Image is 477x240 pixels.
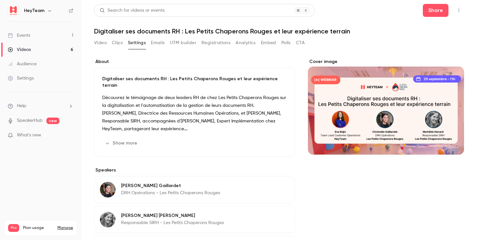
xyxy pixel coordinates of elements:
h6: HeyTeam [24,7,44,14]
span: Pro [8,224,19,232]
p: [PERSON_NAME] Gaillardet [121,183,220,189]
button: Share [423,4,448,17]
img: Mathilde Henard [100,212,116,227]
label: Cover image [308,58,464,65]
a: SpeakerHub [17,117,43,124]
section: Cover image [308,58,464,155]
div: Mathilde Henard[PERSON_NAME] [PERSON_NAME]Responsable SIRH - Les Petits Chaperons Rouges [94,206,295,233]
h1: Digitaliser ses documents RH : Les Petits Chaperons Rouges et leur expérience terrain [94,27,464,35]
div: Settings [8,75,34,82]
span: What's new [17,132,41,139]
button: Clips [112,38,123,48]
span: Plan usage [23,225,54,231]
span: Help [17,103,26,109]
button: Show more [102,138,141,148]
button: Video [94,38,107,48]
div: Audience [8,61,37,67]
img: HeyTeam [8,6,18,16]
li: help-dropdown-opener [8,103,73,109]
p: Découvrez le témoignage de deux leaders RH de chez Les Petits Chaperons Rouges sur la digitalisat... [102,94,287,133]
div: Videos [8,46,31,53]
p: DRH Opérations - Les Petits Chaperons Rouges [121,190,220,196]
button: Emails [151,38,165,48]
button: Settings [128,38,146,48]
iframe: Noticeable Trigger [66,133,73,138]
img: Christelle Gaillardet [100,182,116,197]
label: Speakers [94,167,295,173]
button: Embed [261,38,276,48]
p: [PERSON_NAME] [PERSON_NAME] [121,212,224,219]
span: new [46,118,59,124]
a: Manage [57,225,73,231]
div: Events [8,32,30,39]
button: Polls [281,38,291,48]
p: Responsable SIRH - Les Petits Chaperons Rouges [121,220,224,226]
button: UTM builder [170,38,196,48]
button: CTA [296,38,305,48]
button: Registrations [202,38,230,48]
div: Christelle Gaillardet[PERSON_NAME] GaillardetDRH Opérations - Les Petits Chaperons Rouges [94,176,295,203]
button: Top Bar Actions [454,5,464,16]
label: About [94,58,295,65]
div: Search for videos or events [100,7,165,14]
p: Digitaliser ses documents RH : Les Petits Chaperons Rouges et leur expérience terrain [102,76,287,89]
button: Analytics [236,38,256,48]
